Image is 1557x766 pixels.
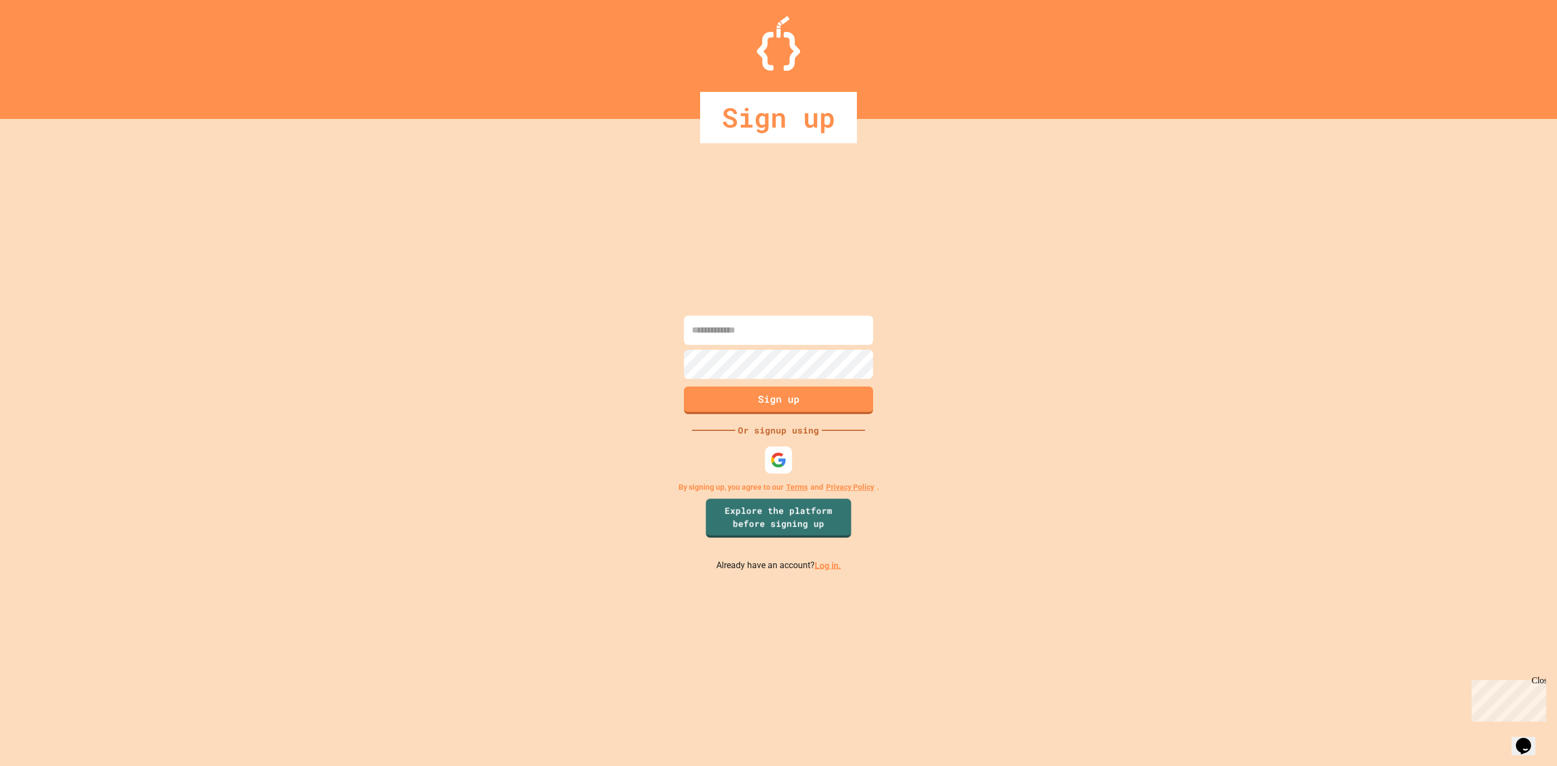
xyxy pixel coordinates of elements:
[716,559,841,572] p: Already have an account?
[684,387,873,414] button: Sign up
[786,482,808,493] a: Terms
[678,482,879,493] p: By signing up, you agree to our and .
[1512,723,1546,755] iframe: chat widget
[706,498,851,537] a: Explore the platform before signing up
[826,482,874,493] a: Privacy Policy
[770,452,787,468] img: google-icon.svg
[735,424,822,437] div: Or signup using
[815,560,841,570] a: Log in.
[700,92,857,143] div: Sign up
[1467,676,1546,722] iframe: chat widget
[4,4,75,69] div: Chat with us now!Close
[757,16,800,71] img: Logo.svg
